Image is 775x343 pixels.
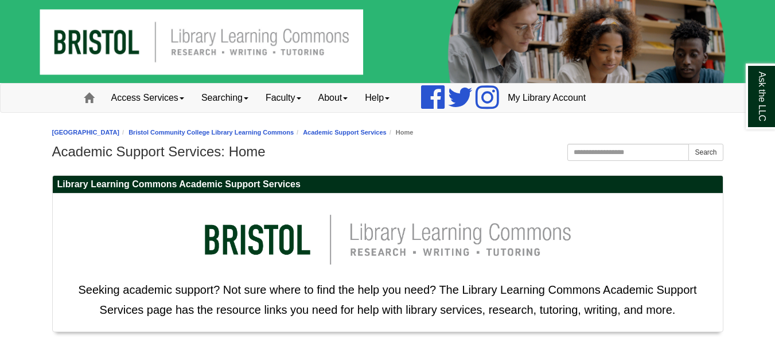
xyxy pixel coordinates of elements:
[53,176,723,194] h2: Library Learning Commons Academic Support Services
[688,144,723,161] button: Search
[103,84,193,112] a: Access Services
[187,199,589,280] img: llc logo
[387,127,414,138] li: Home
[52,129,120,136] a: [GEOGRAPHIC_DATA]
[499,84,594,112] a: My Library Account
[78,283,696,316] span: Seeking academic support? Not sure where to find the help you need? The Library Learning Commons ...
[257,84,310,112] a: Faculty
[128,129,294,136] a: Bristol Community College Library Learning Commons
[303,129,387,136] a: Academic Support Services
[193,84,257,112] a: Searching
[310,84,357,112] a: About
[52,144,723,160] h1: Academic Support Services: Home
[356,84,398,112] a: Help
[52,127,723,138] nav: breadcrumb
